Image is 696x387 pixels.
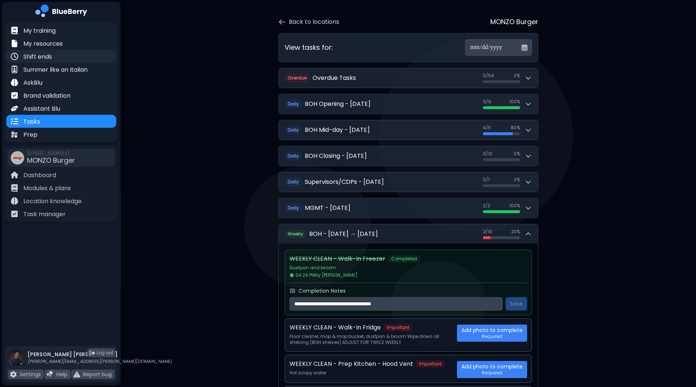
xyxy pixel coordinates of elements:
p: Brand validation [23,91,71,100]
span: D [285,204,302,212]
p: My resources [23,39,63,48]
button: Add photo to completeRequired [457,361,527,378]
span: aily [291,179,299,185]
h2: BOH Mid-day - [DATE] [305,126,370,134]
p: Hot soapy water [290,370,451,376]
p: Dashboard [23,171,56,180]
p: Modules & plans [23,184,71,193]
p: Report bug [83,371,112,378]
span: Completed [388,255,420,263]
span: D [285,100,302,108]
p: Dustpan and broom [290,265,521,271]
span: Add photo to complete [461,327,523,334]
span: MONZO Burger [27,156,75,165]
h2: Overdue Tasks [313,74,356,82]
img: file icon [11,131,18,138]
p: My training [23,26,56,35]
p: Task manager [23,210,66,219]
p: Settings [20,371,41,378]
span: 20 % [511,229,520,235]
h2: Supervisors/CDPs - [DATE] [305,178,384,186]
h2: BOH - [DATE] → [DATE] [309,230,378,238]
button: DailySupervisors/CDPs - [DATE]0/10% [279,172,538,192]
span: Important [416,360,445,368]
img: file icon [11,40,18,47]
span: aily [291,205,299,211]
h3: View tasks for: [285,42,333,53]
label: Completion Notes [298,287,346,294]
button: DailyBOH Mid-day - [DATE]4/580% [279,120,538,140]
span: 2 / 2 [483,203,490,209]
button: OverdueOverdue Tasks0/540% [279,68,538,88]
img: company thumbnail [11,151,24,165]
h2: MGMT - [DATE] [305,204,350,212]
span: D [285,126,302,134]
span: 0 / 1 [483,177,490,183]
img: file icon [11,79,18,86]
p: Floor cleaner, mop & mop bucket, dustpan & broom Wipe down all shelving (BOH shelves) ADJUST FOR ... [290,334,451,345]
span: aily [291,127,299,133]
span: 80 % [511,125,520,131]
button: DailyBOH Closing - [DATE]0/120% [279,146,538,166]
span: 100 % [509,203,520,209]
p: Tasks [23,117,40,126]
span: Important [384,324,412,331]
button: Save [506,297,527,310]
img: file icon [11,27,18,34]
img: file icon [11,66,18,73]
button: WeeklyBOH - [DATE] → [DATE]2/1020% [279,224,538,244]
img: file icon [11,92,18,99]
span: 9 / 9 [483,99,491,105]
img: logout [89,350,95,356]
img: file icon [73,371,80,378]
img: file icon [11,105,18,112]
span: aily [291,101,299,107]
p: Assistant Blu [23,104,60,113]
span: 0 % [514,177,520,183]
img: file icon [11,184,18,192]
p: Shift ends [23,52,52,61]
button: Back to locations [278,17,339,26]
p: Help [56,371,68,378]
span: Required [482,334,502,339]
span: Log out [97,350,113,356]
p: MONZO Burger [490,17,538,27]
p: AskBlu [23,78,42,87]
h2: BOH Opening - [DATE] [305,100,370,108]
p: [PERSON_NAME] [PERSON_NAME] [27,351,172,358]
p: Location knowledge [23,197,82,206]
span: 04:24 PM by [PERSON_NAME] [290,272,357,278]
img: company logo [35,4,87,20]
span: Required [482,370,502,376]
span: 2 / 10 [483,229,492,235]
span: O [285,74,310,82]
span: eekly [292,231,303,237]
span: 100 % [509,99,520,105]
img: file icon [10,371,17,378]
span: 0 / 12 [483,151,492,157]
span: D [285,178,302,186]
span: aily [291,153,299,159]
span: D [285,152,302,160]
p: Prep [23,130,37,139]
span: 4 / 5 [483,125,491,131]
img: file icon [11,197,18,205]
span: [STREET_ADDRESS] [27,150,75,156]
img: file icon [11,53,18,60]
p: WEEKLY CLEAN - Walk-In Freezer [290,254,385,263]
p: WEEKLY CLEAN - Walk-In Fridge [290,323,381,332]
img: profile photo [8,349,24,373]
img: file icon [11,210,18,218]
img: file icon [11,118,18,125]
button: DailyBOH Opening - [DATE]9/9100% [279,94,538,114]
span: Add photo to complete [461,363,523,370]
button: DailyMGMT - [DATE]2/2100% [279,198,538,218]
span: 0 % [514,151,520,157]
img: file icon [47,371,53,378]
img: file icon [11,171,18,179]
p: WEEKLY CLEAN - Prep Kitchen - Hood Vent [290,360,413,368]
p: Summer like an Italian [23,65,88,74]
span: verdue [291,75,307,81]
button: Add photo to completeRequired [457,325,527,342]
span: W [285,230,306,238]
